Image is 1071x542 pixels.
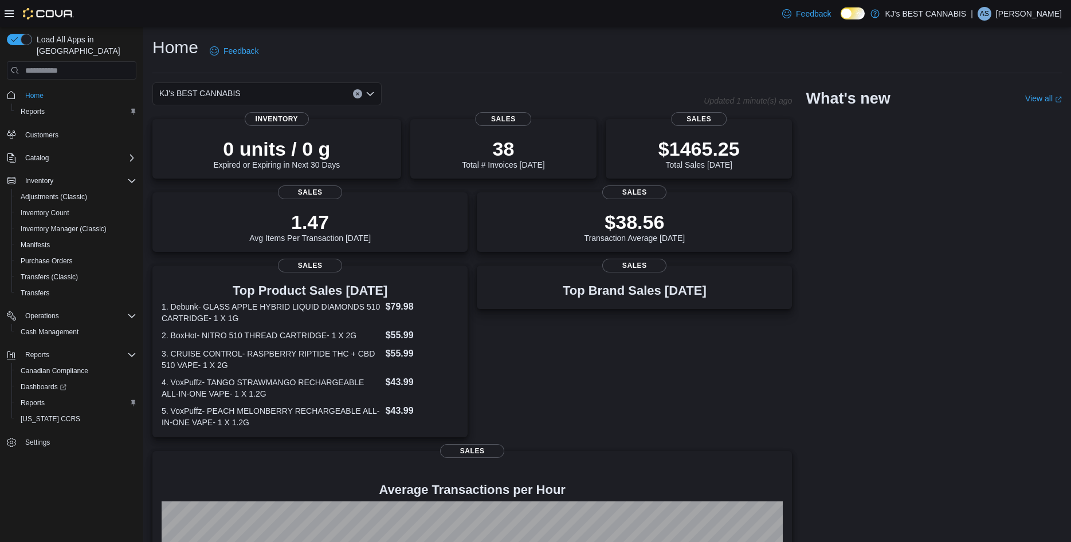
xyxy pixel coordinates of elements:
[16,206,74,220] a: Inventory Count
[16,270,136,284] span: Transfers (Classic)
[16,222,136,236] span: Inventory Manager (Classic)
[16,412,136,426] span: Washington CCRS
[978,7,991,21] div: ANAND SAINI
[778,2,835,25] a: Feedback
[25,176,53,185] span: Inventory
[21,240,50,250] span: Manifests
[971,7,973,21] p: |
[2,126,141,143] button: Customers
[21,88,136,102] span: Home
[366,89,375,98] button: Open list of options
[16,254,77,268] a: Purchase Orders
[11,104,141,120] button: Reports
[16,325,136,339] span: Cash Management
[16,254,136,268] span: Purchase Orders
[21,309,136,323] span: Operations
[386,375,459,389] dd: $43.99
[1025,94,1062,103] a: View allExternal link
[476,112,532,126] span: Sales
[11,324,141,340] button: Cash Management
[7,82,136,480] nav: Complex example
[16,270,83,284] a: Transfers (Classic)
[1055,96,1062,103] svg: External link
[21,309,64,323] button: Operations
[806,89,890,108] h2: What's new
[353,89,362,98] button: Clear input
[213,137,340,160] p: 0 units / 0 g
[16,105,136,118] span: Reports
[152,36,198,59] h1: Home
[16,105,49,118] a: Reports
[25,153,49,163] span: Catalog
[11,379,141,395] a: Dashboards
[278,259,342,272] span: Sales
[2,434,141,450] button: Settings
[21,436,54,449] a: Settings
[249,211,371,243] div: Avg Items Per Transaction [DATE]
[841,19,841,20] span: Dark Mode
[704,96,792,105] p: Updated 1 minute(s) ago
[16,380,71,394] a: Dashboards
[25,91,44,100] span: Home
[2,150,141,166] button: Catalog
[249,211,371,234] p: 1.47
[21,256,73,266] span: Purchase Orders
[21,348,54,362] button: Reports
[16,286,136,300] span: Transfers
[885,7,967,21] p: KJ's BEST CANNABIS
[2,347,141,363] button: Reports
[11,411,141,427] button: [US_STATE] CCRS
[21,348,136,362] span: Reports
[16,412,85,426] a: [US_STATE] CCRS
[21,435,136,449] span: Settings
[440,444,504,458] span: Sales
[21,224,107,234] span: Inventory Manager (Classic)
[11,363,141,379] button: Canadian Compliance
[21,174,58,188] button: Inventory
[16,396,49,410] a: Reports
[245,112,309,126] span: Inventory
[11,253,141,269] button: Purchase Orders
[21,414,80,424] span: [US_STATE] CCRS
[21,288,49,298] span: Transfers
[841,7,865,19] input: Dark Mode
[205,39,263,62] a: Feedback
[21,208,69,217] span: Inventory Count
[386,329,459,342] dd: $55.99
[16,325,83,339] a: Cash Management
[162,483,783,497] h4: Average Transactions per Hour
[213,137,340,169] div: Expired or Expiring in Next 30 Days
[16,396,136,410] span: Reports
[162,284,458,298] h3: Top Product Sales [DATE]
[16,206,136,220] span: Inventory Count
[25,311,59,321] span: Operations
[32,34,136,57] span: Load All Apps in [GEOGRAPHIC_DATA]
[996,7,1062,21] p: [PERSON_NAME]
[162,330,381,341] dt: 2. BoxHot- NITRO 510 THREAD CARTRIDGE- 1 X 2G
[11,237,141,253] button: Manifests
[21,151,53,165] button: Catalog
[21,192,87,201] span: Adjustments (Classic)
[980,7,989,21] span: AS
[462,137,544,169] div: Total # Invoices [DATE]
[796,8,831,19] span: Feedback
[25,130,58,140] span: Customers
[386,347,459,361] dd: $55.99
[223,45,258,57] span: Feedback
[16,238,136,252] span: Manifests
[462,137,544,160] p: 38
[11,189,141,205] button: Adjustments (Classic)
[16,222,111,236] a: Inventory Manager (Classic)
[21,272,78,282] span: Transfers (Classic)
[563,284,707,298] h3: Top Brand Sales [DATE]
[278,185,342,199] span: Sales
[21,151,136,165] span: Catalog
[21,89,48,102] a: Home
[162,405,381,428] dt: 5. VoxPuffz- PEACH MELONBERRY RECHARGEABLE ALL-IN-ONE VAPE- 1 X 1.2G
[25,438,50,447] span: Settings
[584,211,685,234] p: $38.56
[16,364,93,378] a: Canadian Compliance
[2,308,141,324] button: Operations
[21,382,66,391] span: Dashboards
[16,238,54,252] a: Manifests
